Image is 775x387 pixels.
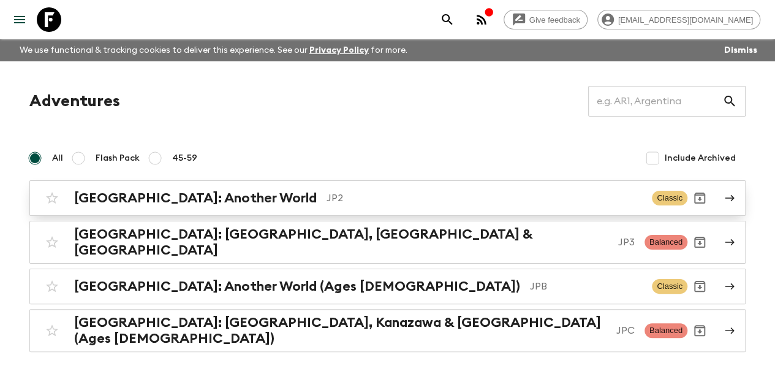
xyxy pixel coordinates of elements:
[645,323,687,338] span: Balanced
[7,7,32,32] button: menu
[74,278,520,294] h2: [GEOGRAPHIC_DATA]: Another World (Ages [DEMOGRAPHIC_DATA])
[29,269,746,304] a: [GEOGRAPHIC_DATA]: Another World (Ages [DEMOGRAPHIC_DATA])JPBClassicArchive
[327,191,642,205] p: JP2
[616,323,635,338] p: JPC
[687,318,712,343] button: Archive
[530,279,642,294] p: JPB
[435,7,459,32] button: search adventures
[74,226,608,258] h2: [GEOGRAPHIC_DATA]: [GEOGRAPHIC_DATA], [GEOGRAPHIC_DATA] & [GEOGRAPHIC_DATA]
[15,39,412,61] p: We use functional & tracking cookies to deliver this experience. See our for more.
[504,10,588,29] a: Give feedback
[687,186,712,210] button: Archive
[523,15,587,25] span: Give feedback
[29,89,120,113] h1: Adventures
[611,15,760,25] span: [EMAIL_ADDRESS][DOMAIN_NAME]
[96,152,140,164] span: Flash Pack
[172,152,197,164] span: 45-59
[74,315,607,347] h2: [GEOGRAPHIC_DATA]: [GEOGRAPHIC_DATA], Kanazawa & [GEOGRAPHIC_DATA] (Ages [DEMOGRAPHIC_DATA])
[652,279,687,294] span: Classic
[687,230,712,255] button: Archive
[597,10,760,29] div: [EMAIL_ADDRESS][DOMAIN_NAME]
[687,274,712,299] button: Archive
[29,180,746,216] a: [GEOGRAPHIC_DATA]: Another WorldJP2ClassicArchive
[618,235,635,250] p: JP3
[29,309,746,352] a: [GEOGRAPHIC_DATA]: [GEOGRAPHIC_DATA], Kanazawa & [GEOGRAPHIC_DATA] (Ages [DEMOGRAPHIC_DATA])JPCBa...
[721,42,760,59] button: Dismiss
[29,221,746,264] a: [GEOGRAPHIC_DATA]: [GEOGRAPHIC_DATA], [GEOGRAPHIC_DATA] & [GEOGRAPHIC_DATA]JP3BalancedArchive
[74,190,317,206] h2: [GEOGRAPHIC_DATA]: Another World
[52,152,63,164] span: All
[652,191,687,205] span: Classic
[309,46,369,55] a: Privacy Policy
[588,84,722,118] input: e.g. AR1, Argentina
[665,152,736,164] span: Include Archived
[645,235,687,250] span: Balanced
